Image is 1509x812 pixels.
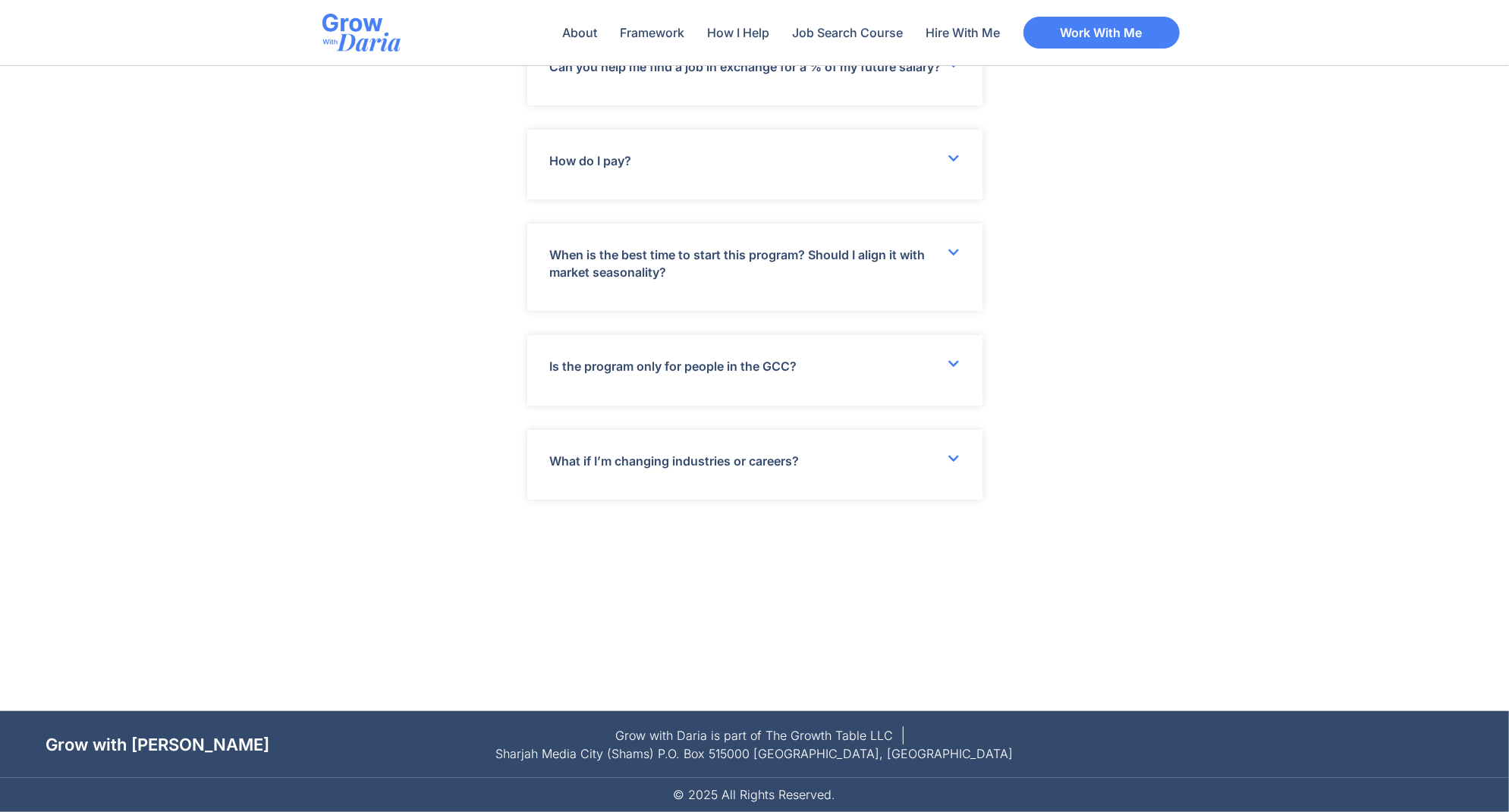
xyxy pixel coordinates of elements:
[615,726,893,745] span: Grow with Daria is part of The Growth Table LLC
[555,15,605,50] a: About
[555,15,1008,50] nav: Menu
[550,453,800,469] a: What if I’m changing industries or careers?
[550,153,632,168] a: How do I pay?
[550,59,942,74] a: Can you help me find a job in exchange for a % of my future salary?
[527,335,982,405] div: Is the program only for people in the GCC?
[785,15,911,50] a: Job Search Course
[527,224,982,311] div: When is the best time to start this program? Should I align it with market seasonality?
[1061,27,1143,39] span: Work With Me
[919,15,1008,50] a: Hire With Me
[46,735,269,754] a: Grow with [PERSON_NAME]
[613,15,693,50] a: Framework
[496,745,1014,763] span: Sharjah Media City (Shams) P.O. Box 515000 [GEOGRAPHIC_DATA], [GEOGRAPHIC_DATA]
[700,15,778,50] a: How I Help
[1023,17,1180,49] a: Work With Me
[46,785,1464,804] p: © 2025 All Rights Reserved.
[527,130,982,199] div: How do I pay?
[527,36,982,105] div: Can you help me find a job in exchange for a % of my future salary?
[550,359,797,374] a: Is the program only for people in the GCC?
[550,247,926,279] a: When is the best time to start this program? Should I align it with market seasonality?
[527,430,982,500] div: What if I’m changing industries or careers?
